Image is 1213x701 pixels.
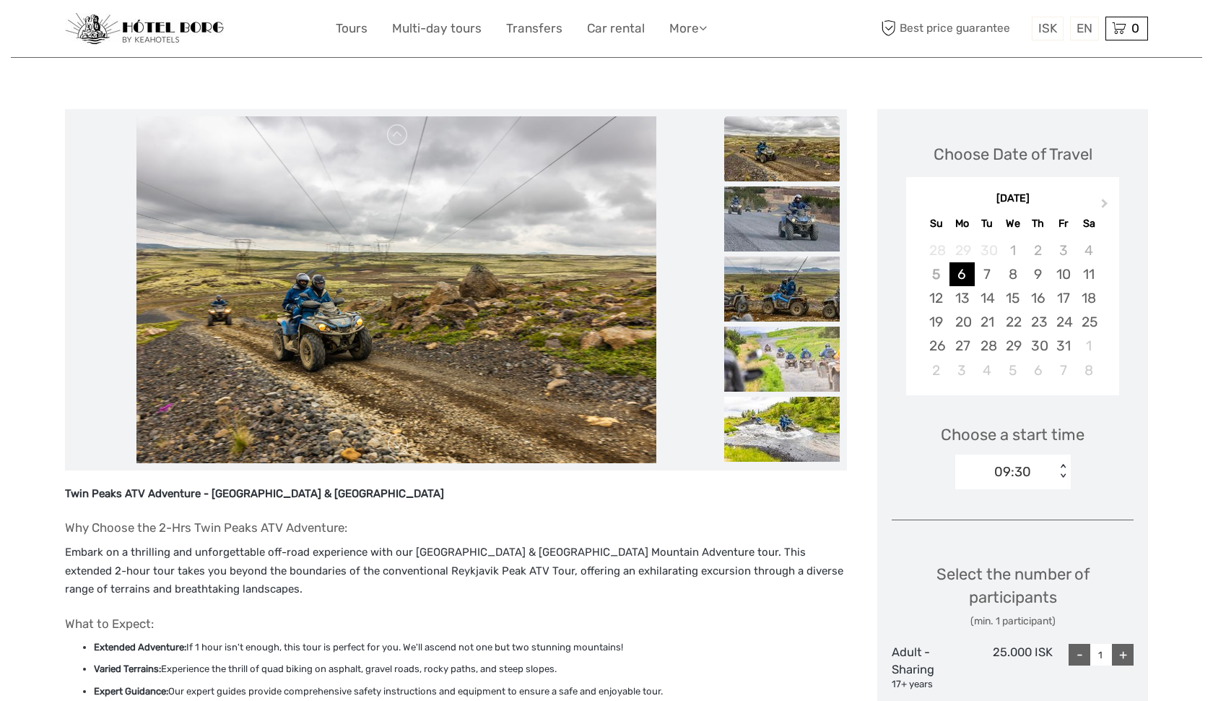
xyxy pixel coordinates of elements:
[1025,358,1051,382] div: Choose Thursday, November 6th, 2025
[949,238,975,262] div: Not available Monday, September 29th, 2025
[1025,262,1051,286] div: Choose Thursday, October 9th, 2025
[1000,358,1025,382] div: Choose Wednesday, November 5th, 2025
[65,520,847,535] h4: Why Choose the 2-Hrs Twin Peaks ATV Adventure:
[1112,644,1134,666] div: +
[949,334,975,358] div: Choose Monday, October 27th, 2025
[934,143,1092,165] div: Choose Date of Travel
[1000,286,1025,310] div: Choose Wednesday, October 15th, 2025
[975,358,1000,382] div: Choose Tuesday, November 4th, 2025
[1076,238,1101,262] div: Not available Saturday, October 4th, 2025
[923,214,949,233] div: Su
[941,423,1084,446] span: Choose a start time
[975,310,1000,334] div: Choose Tuesday, October 21st, 2025
[1000,334,1025,358] div: Choose Wednesday, October 29th, 2025
[724,257,840,322] img: 2235a2f222f944c8869d8a0c25dc11c7_slider_thumbnail.jpeg
[923,334,949,358] div: Choose Sunday, October 26th, 2025
[892,644,973,692] div: Adult - Sharing
[1056,464,1069,479] div: < >
[949,310,975,334] div: Choose Monday, October 20th, 2025
[392,18,482,39] a: Multi-day tours
[1095,195,1118,218] button: Next Month
[949,262,975,286] div: Choose Monday, October 6th, 2025
[975,262,1000,286] div: Choose Tuesday, October 7th, 2025
[975,238,1000,262] div: Not available Tuesday, September 30th, 2025
[906,192,1119,207] div: [DATE]
[1076,214,1101,233] div: Sa
[136,116,656,463] img: 5673ed496a3241c691c8d0d4c26063fc_main_slider.jpeg
[1070,17,1099,40] div: EN
[1076,262,1101,286] div: Choose Saturday, October 11th, 2025
[65,13,224,45] img: 97-048fac7b-21eb-4351-ac26-83e096b89eb3_logo_small.jpg
[994,463,1031,481] div: 09:30
[1000,238,1025,262] div: Not available Wednesday, October 1st, 2025
[975,286,1000,310] div: Choose Tuesday, October 14th, 2025
[923,358,949,382] div: Choose Sunday, November 2nd, 2025
[949,286,975,310] div: Choose Monday, October 13th, 2025
[1025,286,1051,310] div: Choose Thursday, October 16th, 2025
[1038,21,1057,35] span: ISK
[1076,334,1101,358] div: Choose Saturday, November 1st, 2025
[587,18,645,39] a: Car rental
[336,18,368,39] a: Tours
[1025,310,1051,334] div: Choose Thursday, October 23rd, 2025
[1025,214,1051,233] div: Th
[1000,262,1025,286] div: Choose Wednesday, October 8th, 2025
[975,214,1000,233] div: Tu
[1051,358,1076,382] div: Choose Friday, November 7th, 2025
[724,397,840,462] img: f7eab498693f42f3823c36e16aea889a_slider_thumbnail.jpeg
[1051,214,1076,233] div: Fr
[1025,334,1051,358] div: Choose Thursday, October 30th, 2025
[973,644,1053,692] div: 25.000 ISK
[94,640,847,655] li: If 1 hour isn't enough, this tour is perfect for you. We'll ascend not one but two stunning mount...
[65,616,847,631] h4: What to Expect:
[724,327,840,392] img: d2482a073d4e46d180acf2eabe692585_slider_thumbnail.jpeg
[892,678,973,692] div: 17+ years
[1025,238,1051,262] div: Not available Thursday, October 2nd, 2025
[923,310,949,334] div: Choose Sunday, October 19th, 2025
[949,358,975,382] div: Choose Monday, November 3rd, 2025
[1000,310,1025,334] div: Choose Wednesday, October 22nd, 2025
[94,661,847,677] li: Experience the thrill of quad biking on asphalt, gravel roads, rocky paths, and steep slopes.
[1069,644,1090,666] div: -
[892,563,1134,629] div: Select the number of participants
[65,543,847,599] p: Embark on a thrilling and unforgettable off-road experience with our [GEOGRAPHIC_DATA] & [GEOGRAP...
[1051,334,1076,358] div: Choose Friday, October 31st, 2025
[1051,238,1076,262] div: Not available Friday, October 3rd, 2025
[94,663,161,674] strong: Varied Terrains:
[94,642,186,653] strong: Extended Adventure:
[65,487,444,500] strong: Twin Peaks ATV Adventure - [GEOGRAPHIC_DATA] & [GEOGRAPHIC_DATA]
[1051,310,1076,334] div: Choose Friday, October 24th, 2025
[975,334,1000,358] div: Choose Tuesday, October 28th, 2025
[506,18,562,39] a: Transfers
[724,186,840,251] img: dfd5f82a6ba14c308b9045f2f5cf4021_slider_thumbnail.jpeg
[1051,262,1076,286] div: Choose Friday, October 10th, 2025
[892,614,1134,629] div: (min. 1 participant)
[94,686,168,697] strong: Expert Guidance:
[1076,286,1101,310] div: Choose Saturday, October 18th, 2025
[923,286,949,310] div: Choose Sunday, October 12th, 2025
[1051,286,1076,310] div: Choose Friday, October 17th, 2025
[1076,310,1101,334] div: Choose Saturday, October 25th, 2025
[910,238,1114,382] div: month 2025-10
[923,262,949,286] div: Not available Sunday, October 5th, 2025
[1129,21,1142,35] span: 0
[1076,358,1101,382] div: Choose Saturday, November 8th, 2025
[669,18,707,39] a: More
[949,214,975,233] div: Mo
[94,684,847,700] li: Our expert guides provide comprehensive safety instructions and equipment to ensure a safe and en...
[1000,214,1025,233] div: We
[877,17,1028,40] span: Best price guarantee
[923,238,949,262] div: Not available Sunday, September 28th, 2025
[724,116,840,181] img: 5673ed496a3241c691c8d0d4c26063fc_slider_thumbnail.jpeg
